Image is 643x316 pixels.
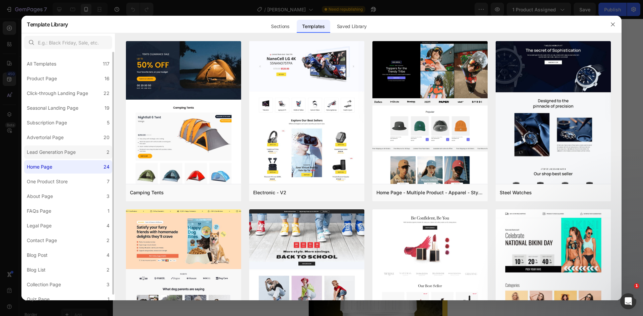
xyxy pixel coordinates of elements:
[27,75,57,83] div: Product Page
[106,281,110,289] div: 3
[18,89,83,95] span: Envíos gratis solo [DATE]
[106,222,110,230] div: 4
[253,189,286,197] div: Electronic - V2
[103,133,110,141] div: 20
[27,16,68,33] h2: Template Library
[634,283,639,289] span: 1
[332,20,372,33] div: Saved Library
[27,133,64,141] div: Advertorial Page
[103,89,110,97] div: 22
[106,251,110,259] div: 4
[27,178,68,186] div: One Product Store
[27,281,61,289] div: Collection Page
[5,147,134,153] img: 4b0558b09da0727eec99c838169322e4f831de24798d81e7d49414f3065110c7_480x480.webp
[104,75,110,83] div: 16
[27,207,51,215] div: FAQs Page
[107,178,110,186] div: 7
[10,157,117,198] strong: ¿Cansado de reparar las mismas filtraciones?
[106,236,110,244] div: 2
[10,202,124,218] span: Soluciónalo de una vez y para siempre con nuestro sellador de larga duración.
[27,89,88,97] div: Click-through Landing Page
[18,74,86,80] strong: Garantía de satisfacción
[297,20,330,33] div: Templates
[27,60,56,68] div: All Templates
[27,192,53,200] div: About Page
[620,293,636,309] iframe: Intercom live chat
[266,20,295,33] div: Sections
[106,266,110,274] div: 2
[19,102,93,109] span: Pagas al Recibir el producto
[106,192,110,200] div: 3
[104,104,110,112] div: 19
[24,36,112,49] input: E.g.: Black Friday, Sale, etc.
[27,251,48,259] div: Blog Post
[103,163,110,171] div: 24
[108,207,110,215] div: 1
[10,220,73,227] strong: Fórmula impermeable
[27,266,46,274] div: Blog List
[27,295,50,303] div: Quiz Page
[27,236,57,244] div: Contact Page
[107,119,110,127] div: 5
[27,119,67,127] div: Subscription Page
[126,41,241,293] img: tent.png
[27,148,76,156] div: Lead Generation Page
[103,60,110,68] div: 117
[106,148,110,156] div: 2
[27,104,78,112] div: Seasonal Landing Page
[27,222,52,230] div: Legal Page
[376,189,484,197] div: Home Page - Multiple Product - Apparel - Style 4
[130,189,164,197] div: Camping Tents
[27,163,52,171] div: Home Page
[10,238,121,254] strong: no se despega y soporta temperaturas extremas sin degradarse
[19,118,96,124] span: Entregas en menos de 7 días
[108,295,110,303] div: 1
[500,189,532,197] div: Steel Watches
